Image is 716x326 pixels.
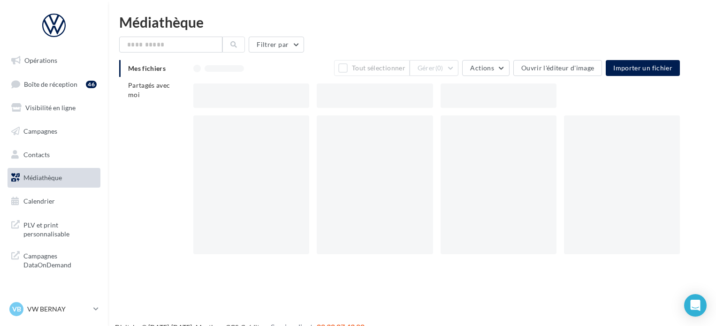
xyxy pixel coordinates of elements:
a: Visibilité en ligne [6,98,102,118]
span: Visibilité en ligne [25,104,76,112]
button: Tout sélectionner [334,60,409,76]
span: Contacts [23,150,50,158]
span: (0) [435,64,443,72]
div: Médiathèque [119,15,705,29]
span: Campagnes [23,127,57,135]
span: Mes fichiers [128,64,166,72]
a: Campagnes DataOnDemand [6,246,102,273]
a: Médiathèque [6,168,102,188]
span: Partagés avec moi [128,81,170,99]
button: Actions [462,60,509,76]
span: Boîte de réception [24,80,77,88]
a: Opérations [6,51,102,70]
span: Opérations [24,56,57,64]
span: Médiathèque [23,174,62,182]
a: VB VW BERNAY [8,300,100,318]
div: Open Intercom Messenger [684,294,707,317]
div: 46 [86,81,97,88]
span: Importer un fichier [613,64,672,72]
a: PLV et print personnalisable [6,215,102,243]
a: Contacts [6,145,102,165]
span: Actions [470,64,494,72]
button: Gérer(0) [410,60,459,76]
p: VW BERNAY [27,304,90,314]
span: Campagnes DataOnDemand [23,250,97,270]
span: VB [12,304,21,314]
a: Campagnes [6,121,102,141]
button: Filtrer par [249,37,304,53]
a: Boîte de réception46 [6,74,102,94]
span: PLV et print personnalisable [23,219,97,239]
button: Importer un fichier [606,60,680,76]
span: Calendrier [23,197,55,205]
button: Ouvrir l'éditeur d'image [513,60,602,76]
a: Calendrier [6,191,102,211]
